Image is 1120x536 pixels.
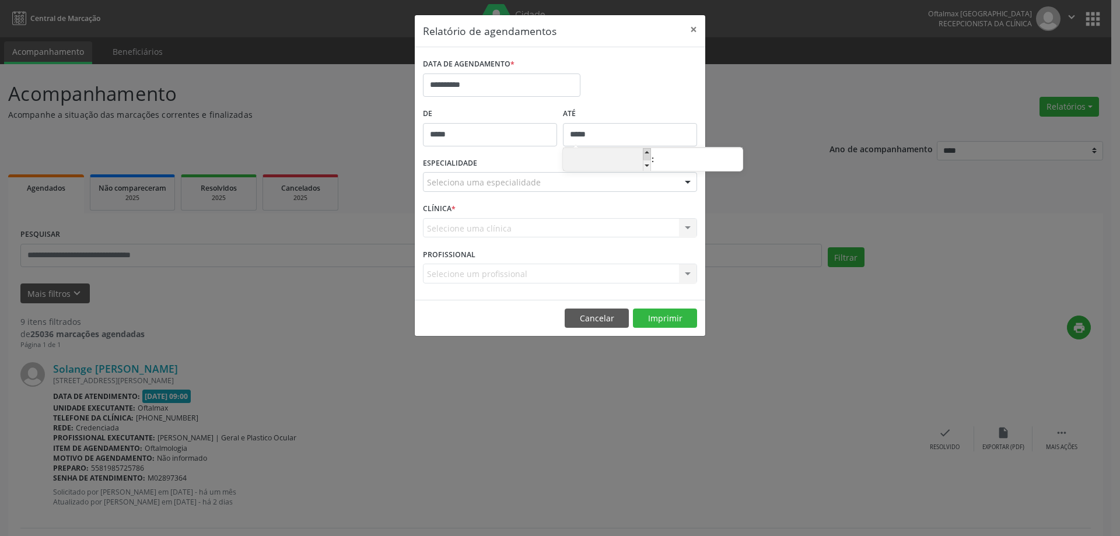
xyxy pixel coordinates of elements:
button: Cancelar [565,309,629,328]
span: : [651,148,654,171]
label: De [423,105,557,123]
label: CLÍNICA [423,200,456,218]
button: Imprimir [633,309,697,328]
button: Close [682,15,705,44]
label: ESPECIALIDADE [423,155,477,173]
label: DATA DE AGENDAMENTO [423,55,514,73]
input: Hour [563,149,651,172]
span: Seleciona uma especialidade [427,176,541,188]
label: ATÉ [563,105,697,123]
input: Minute [654,149,743,172]
label: PROFISSIONAL [423,246,475,264]
h5: Relatório de agendamentos [423,23,556,38]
